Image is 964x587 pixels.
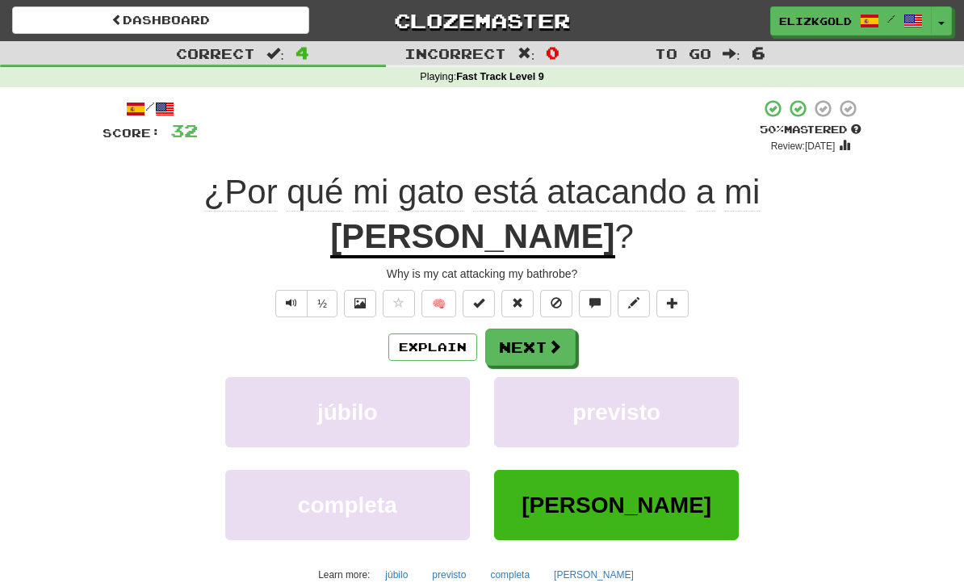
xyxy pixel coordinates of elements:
[388,333,477,361] button: Explain
[376,563,417,587] button: júbilo
[421,290,456,317] button: 🧠
[752,43,765,62] span: 6
[572,400,660,425] span: previsto
[545,563,643,587] button: [PERSON_NAME]
[317,400,378,425] span: júbilo
[501,290,534,317] button: Reset to 0% Mastered (alt+r)
[170,120,198,140] span: 32
[481,563,539,587] button: completa
[275,290,308,317] button: Play sentence audio (ctl+space)
[485,329,576,366] button: Next
[770,6,932,36] a: Elizkgold /
[723,47,740,61] span: :
[771,140,836,152] small: Review: [DATE]
[383,290,415,317] button: Favorite sentence (alt+f)
[204,173,278,212] span: ¿Por
[333,6,631,35] a: Clozemaster
[272,290,337,317] div: Text-to-speech controls
[540,290,572,317] button: Ignore sentence (alt+i)
[12,6,309,34] a: Dashboard
[518,47,535,61] span: :
[779,14,852,28] span: Elizkgold
[176,45,255,61] span: Correct
[103,99,198,119] div: /
[546,43,560,62] span: 0
[656,290,689,317] button: Add to collection (alt+a)
[103,126,161,140] span: Score:
[225,377,470,447] button: júbilo
[615,217,634,255] span: ?
[330,217,614,258] u: [PERSON_NAME]
[103,266,861,282] div: Why is my cat attacking my bathrobe?
[473,173,537,212] span: está
[579,290,611,317] button: Discuss sentence (alt+u)
[353,173,388,212] span: mi
[547,173,687,212] span: atacando
[760,123,784,136] span: 50 %
[423,563,475,587] button: previsto
[655,45,711,61] span: To go
[494,470,739,540] button: [PERSON_NAME]
[404,45,506,61] span: Incorrect
[225,470,470,540] button: completa
[618,290,650,317] button: Edit sentence (alt+d)
[344,290,376,317] button: Show image (alt+x)
[724,173,760,212] span: mi
[298,493,397,518] span: completa
[456,71,544,82] strong: Fast Track Level 9
[307,290,337,317] button: ½
[522,493,711,518] span: [PERSON_NAME]
[463,290,495,317] button: Set this sentence to 100% Mastered (alt+m)
[266,47,284,61] span: :
[887,13,895,24] span: /
[318,569,370,581] small: Learn more:
[295,43,309,62] span: 4
[696,173,715,212] span: a
[760,123,861,137] div: Mastered
[398,173,464,212] span: gato
[287,173,343,212] span: qué
[494,377,739,447] button: previsto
